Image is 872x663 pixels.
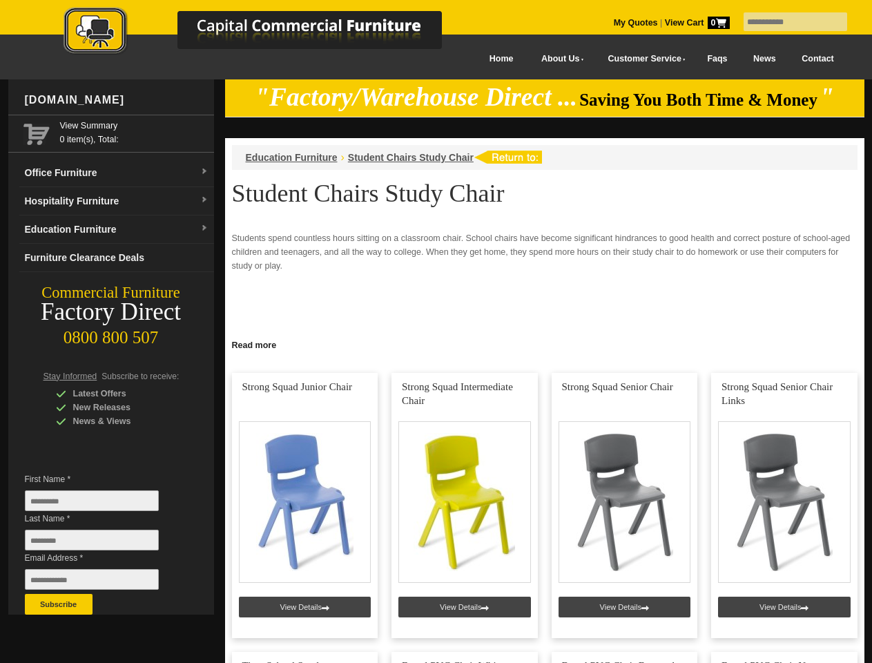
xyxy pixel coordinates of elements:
div: 0800 800 507 [8,321,214,347]
span: Saving You Both Time & Money [579,90,817,109]
span: Stay Informed [43,372,97,381]
span: Subscribe to receive: [101,372,179,381]
a: Customer Service [592,44,694,75]
a: Contact [788,44,846,75]
a: News [740,44,788,75]
a: Hospitality Furnituredropdown [19,187,214,215]
a: About Us [526,44,592,75]
span: First Name * [25,472,180,486]
img: Capital Commercial Furniture Logo [26,7,509,57]
a: Furniture Clearance Deals [19,244,214,272]
img: return to [474,151,542,164]
input: Last Name * [25,530,159,550]
h1: Student Chairs Study Chair [232,180,858,206]
input: First Name * [25,490,159,511]
li: › [341,151,345,164]
em: " [820,83,834,111]
a: Education Furnituredropdown [19,215,214,244]
a: Capital Commercial Furniture Logo [26,7,509,61]
a: Education Furniture [246,152,338,163]
div: New Releases [56,401,187,414]
button: Subscribe [25,594,93,615]
a: View Cart0 [662,18,729,28]
a: Student Chairs Study Chair [348,152,474,163]
div: News & Views [56,414,187,428]
a: Office Furnituredropdown [19,159,214,187]
div: Factory Direct [8,302,214,322]
span: 0 [708,17,730,29]
span: Last Name * [25,512,180,526]
div: [DOMAIN_NAME] [19,79,214,121]
img: dropdown [200,168,209,176]
img: dropdown [200,196,209,204]
span: 0 item(s), Total: [60,119,209,144]
strong: View Cart [665,18,730,28]
div: Latest Offers [56,387,187,401]
a: Click to read more [225,335,864,352]
span: Email Address * [25,551,180,565]
p: Students spend countless hours sitting on a classroom chair. School chairs have become significan... [232,231,858,273]
em: "Factory/Warehouse Direct ... [255,83,577,111]
input: Email Address * [25,569,159,590]
a: Faqs [695,44,741,75]
a: My Quotes [614,18,658,28]
div: Commercial Furniture [8,283,214,302]
img: dropdown [200,224,209,233]
a: View Summary [60,119,209,133]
